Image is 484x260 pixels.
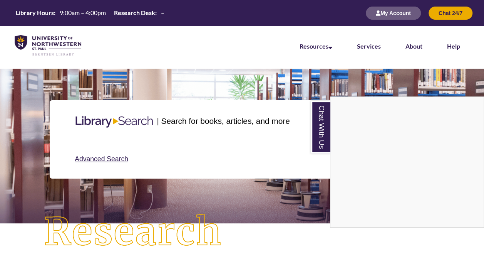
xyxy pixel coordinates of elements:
a: Services [357,42,381,50]
a: About [405,42,422,50]
iframe: Chat Widget [330,97,484,227]
img: UNWSP Library Logo [15,35,81,56]
a: Chat With Us [311,101,330,154]
div: Chat With Us [330,96,484,228]
a: Help [447,42,460,50]
a: Resources [300,42,332,50]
